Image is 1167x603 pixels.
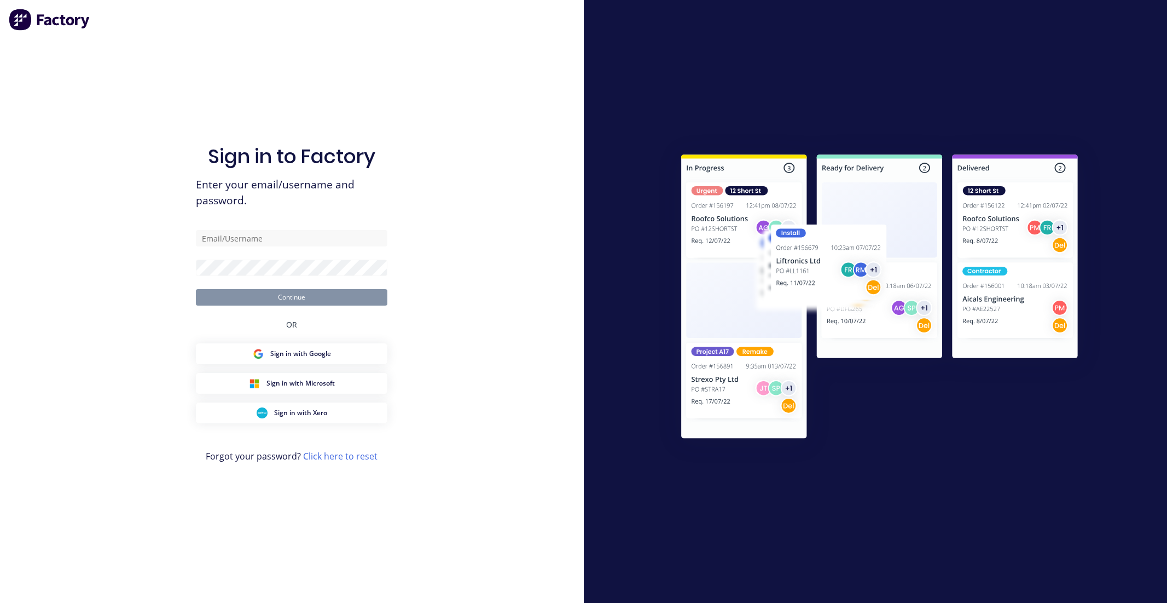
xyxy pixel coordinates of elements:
[196,177,387,209] span: Enter your email/username and password.
[249,378,260,389] img: Microsoft Sign in
[253,348,264,359] img: Google Sign in
[196,343,387,364] button: Google Sign inSign in with Google
[196,373,387,394] button: Microsoft Sign inSign in with Microsoft
[257,407,268,418] img: Xero Sign in
[208,145,375,168] h1: Sign in to Factory
[286,306,297,343] div: OR
[274,408,327,418] span: Sign in with Xero
[206,450,378,463] span: Forgot your password?
[657,133,1102,464] img: Sign in
[303,450,378,462] a: Click here to reset
[196,403,387,423] button: Xero Sign inSign in with Xero
[266,378,335,388] span: Sign in with Microsoft
[270,349,331,359] span: Sign in with Google
[9,9,91,31] img: Factory
[196,289,387,306] button: Continue
[196,230,387,246] input: Email/Username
